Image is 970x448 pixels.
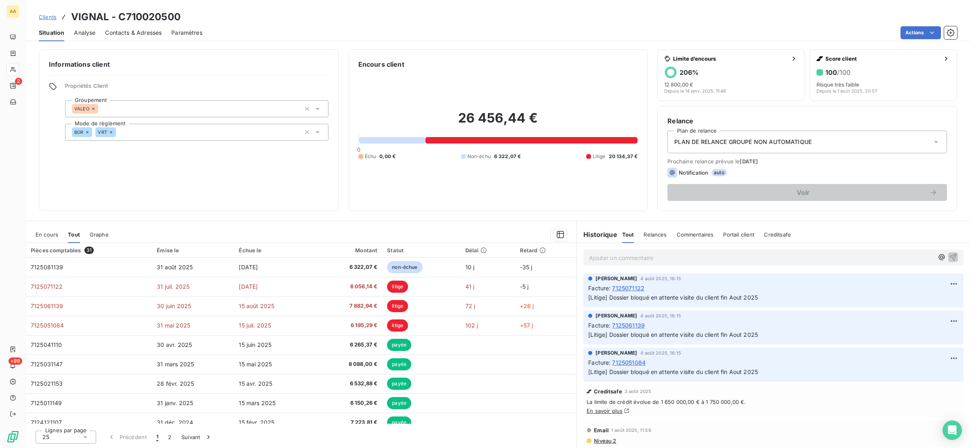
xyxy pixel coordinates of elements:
h6: 206 % [680,68,699,76]
span: 15 mars 2025 [239,399,276,406]
span: [DATE] [239,264,258,270]
span: 31 [84,247,94,254]
span: 6 056,14 € [320,283,377,291]
span: +99 [8,357,22,365]
span: Litige [593,153,606,160]
span: 4 août 2025, 16:15 [640,351,681,355]
div: Délai [465,247,510,254]
span: Portail client [723,231,754,238]
a: En savoir plus [587,408,623,414]
span: Contacts & Adresses [105,29,162,37]
span: Voir [677,189,929,196]
span: [PERSON_NAME] [595,349,637,357]
span: 1 [156,433,158,441]
span: Non-échu [467,153,491,160]
button: Suivant [177,429,217,446]
span: Paramètres [171,29,202,37]
span: 4 août 2025, 16:15 [640,276,681,281]
span: 7125011149 [31,399,62,406]
span: 31 janv. 2025 [157,399,193,406]
input: Ajouter une valeur [116,129,122,136]
span: litige [387,319,408,332]
div: Montant [320,247,377,254]
span: 41 j [465,283,475,290]
span: 1 août 2025, 11:56 [611,428,651,433]
span: Depuis le 1 août 2025, 20:57 [816,89,877,93]
span: litige [387,300,408,312]
span: VRT [98,130,107,135]
span: 28 févr. 2025 [157,380,194,387]
span: [Litige] Dossier bloqué en attente visite du client fin Aout 2025 [588,331,758,338]
button: 2 [163,429,176,446]
span: [PERSON_NAME] [595,312,637,319]
span: /100 [837,68,850,76]
button: Voir [667,184,947,201]
span: Prochaine relance prévue le [667,158,947,165]
div: Open Intercom Messenger [943,421,962,440]
span: payée [387,378,411,390]
span: 6 265,37 € [320,341,377,349]
span: 7124121107 [31,419,62,426]
div: Retard [520,247,572,254]
span: -35 j [520,264,532,270]
span: [Litige] Dossier bloqué en attente visite du client fin Aout 2025 [588,368,758,375]
span: 3 août 2025 [625,389,652,394]
span: -5 j [520,283,529,290]
div: Pièces comptables [31,247,147,254]
span: Facture : [588,358,610,367]
span: Score client [825,55,940,62]
span: litige [387,281,408,293]
span: payée [387,416,411,429]
span: 15 juil. 2025 [239,322,271,329]
span: Échu [365,153,377,160]
span: 2 [15,78,22,85]
span: 30 avr. 2025 [157,341,192,348]
span: 20 134,37 € [609,153,638,160]
span: Niveau 2 [593,437,616,444]
span: Notification [679,169,708,176]
span: auto [711,169,727,176]
h6: 100 [825,68,850,76]
img: Logo LeanPay [6,430,19,443]
span: Facture : [588,321,610,330]
span: 15 mai 2025 [239,361,272,368]
span: 7125071122 [612,284,644,292]
span: 4 août 2025, 16:15 [640,313,681,318]
span: 7125021153 [31,380,63,387]
span: 15 juin 2025 [239,341,271,348]
span: 10 j [465,264,475,270]
span: 7125061139 [31,302,63,309]
div: Émise le [157,247,229,254]
span: 6 532,88 € [320,380,377,388]
span: La limite de crédit évolue de 1 650 000,00 € à 1 750 000,00 €. [587,399,960,405]
span: Facture : [588,284,610,292]
input: Ajouter une valeur [98,105,105,112]
span: 15 févr. 2025 [239,419,274,426]
span: Email [594,427,609,433]
span: En cours [36,231,58,238]
h3: VIGNAL - C710020500 [71,10,181,24]
span: 7125041110 [31,341,62,348]
span: Tout [622,231,634,238]
span: 102 j [465,322,478,329]
span: Risque très faible [816,81,859,88]
h6: Relance [667,116,947,126]
span: Commentaires [677,231,714,238]
span: 7 223,81 € [320,418,377,427]
h6: Informations client [49,59,328,69]
span: Situation [39,29,64,37]
div: Échue le [239,247,310,254]
span: 0,00 € [379,153,396,160]
span: Tout [68,231,80,238]
span: payée [387,358,411,370]
button: Précédent [103,429,151,446]
div: AA [6,5,19,18]
span: 30 juin 2025 [157,302,191,309]
span: Creditsafe [764,231,791,238]
span: 7 882,94 € [320,302,377,310]
span: Creditsafe [594,388,622,395]
span: +26 j [520,302,534,309]
span: [DATE] [740,158,758,165]
span: 7125051084 [31,322,64,329]
span: 31 mai 2025 [157,322,190,329]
